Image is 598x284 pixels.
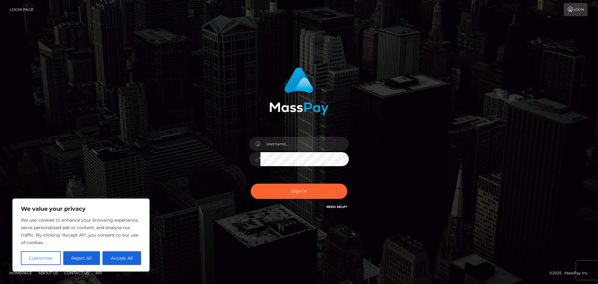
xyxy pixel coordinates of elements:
[326,205,347,209] a: Need Help?
[62,268,92,278] a: Contact Us
[269,67,329,115] img: MassPay Login
[564,3,587,16] a: Login
[36,268,60,278] a: About Us
[12,199,149,272] div: We value your privacy
[21,205,141,213] p: We value your privacy
[260,137,349,151] input: Username...
[549,270,593,277] div: © 2025 , MassPay Inc.
[251,184,347,199] button: Sign in
[93,268,105,278] a: API
[7,268,35,278] a: Homepage
[21,216,141,246] p: We use cookies to enhance your browsing experience, serve personalised ads or content, and analys...
[21,251,61,265] button: Customise
[63,251,100,265] button: Reject All
[102,251,141,265] button: Accept All
[10,3,34,16] a: Login Page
